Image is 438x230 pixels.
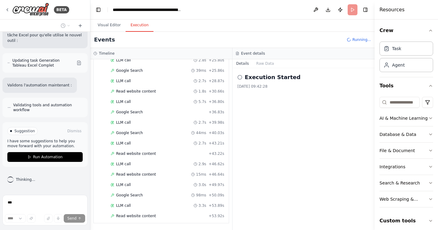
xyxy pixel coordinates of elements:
span: 2.8s [198,58,206,63]
span: Google Search [116,110,143,115]
span: + 25.80s [209,58,224,63]
span: LLM call [116,99,131,104]
span: LLM call [116,203,131,208]
span: + 43.21s [209,141,224,146]
span: 3.3s [198,203,206,208]
span: LLM call [116,120,131,125]
span: Google Search [116,130,143,135]
span: + 46.62s [209,162,224,166]
span: Google Search [116,193,143,198]
button: AI & Machine Learning [379,110,433,126]
span: LLM call [116,162,131,166]
span: + 36.80s [209,99,224,104]
button: Hide right sidebar [361,5,370,14]
div: Search & Research [379,180,420,186]
span: + 49.97s [209,182,224,187]
span: 98ms [196,193,206,198]
button: Hide left sidebar [94,5,103,14]
h2: Events [94,35,115,44]
span: 39ms [196,68,206,73]
button: Details [232,59,253,68]
h2: Execution Started [245,73,300,82]
button: Web Scraping & Browsing [379,191,433,207]
div: File & Document [379,148,415,154]
button: Execution [126,19,153,32]
span: + 30.66s [209,89,224,94]
button: Upload files [44,214,53,223]
div: Tools [379,94,433,212]
p: Maintenant je vais aussi mettre à jour la tâche Excel pour qu'elle utilise le nouvel outil : [7,27,83,43]
span: 3.0s [198,182,206,187]
span: Run Automation [33,155,63,159]
p: I have some suggestions to help you move forward with your automation. [7,139,83,148]
div: AI & Machine Learning [379,115,428,121]
span: Validating tools and automation workflow [13,103,83,112]
span: Updating task Generation Tableau Excel Complet [12,58,74,68]
button: Integrations [379,159,433,175]
span: Send [67,216,77,221]
button: Switch to previous chat [58,22,73,29]
span: 2.7s [198,120,206,125]
span: + 46.64s [209,172,224,177]
div: BETA [54,6,69,13]
button: Visual Editor [93,19,126,32]
button: Database & Data [379,126,433,142]
span: Read website content [116,151,156,156]
button: Raw Data [253,59,278,68]
button: Run Automation [7,152,83,162]
span: Thinking... [16,177,35,182]
span: + 53.92s [209,214,224,218]
span: Read website content [116,214,156,218]
span: 1.8s [198,89,206,94]
h3: Event details [241,51,265,56]
p: Validons l'automation maintenant : [7,82,72,88]
div: Task [392,46,401,52]
span: 15ms [196,172,206,177]
span: LLM call [116,78,131,83]
span: 2.7s [198,141,206,146]
span: Google Search [116,68,143,73]
span: Read website content [116,172,156,177]
span: + 53.89s [209,203,224,208]
div: Web Scraping & Browsing [379,196,428,202]
span: 2.9s [198,162,206,166]
span: Read website content [116,89,156,94]
button: Send [64,214,85,223]
button: File & Document [379,143,433,159]
span: + 50.09s [209,193,224,198]
div: Database & Data [379,131,416,137]
button: Tools [379,77,433,94]
span: 5.7s [198,99,206,104]
div: Crew [379,39,433,77]
img: Logo [12,3,49,16]
span: LLM call [116,141,131,146]
h3: Timeline [99,51,115,56]
span: 2.7s [198,78,206,83]
span: + 43.22s [209,151,224,156]
button: Crew [379,22,433,39]
span: + 39.98s [209,120,224,125]
nav: breadcrumb [113,7,182,13]
button: Dismiss [66,128,83,134]
span: LLM call [116,182,131,187]
button: Improve this prompt [27,214,36,223]
button: Start a new chat [75,22,85,29]
span: + 25.86s [209,68,224,73]
button: Search & Research [379,175,433,191]
button: Click to speak your automation idea [54,214,62,223]
span: + 36.83s [209,110,224,115]
div: [DATE] 09:42:28 [237,84,370,89]
h4: Resources [379,6,405,13]
span: + 40.03s [209,130,224,135]
div: Agent [392,62,405,68]
div: Integrations [379,164,405,170]
button: Custom tools [379,212,433,229]
span: Running... [352,37,371,42]
span: Suggestion [14,129,35,133]
span: + 28.87s [209,78,224,83]
span: LLM call [116,58,131,63]
span: 44ms [196,130,206,135]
